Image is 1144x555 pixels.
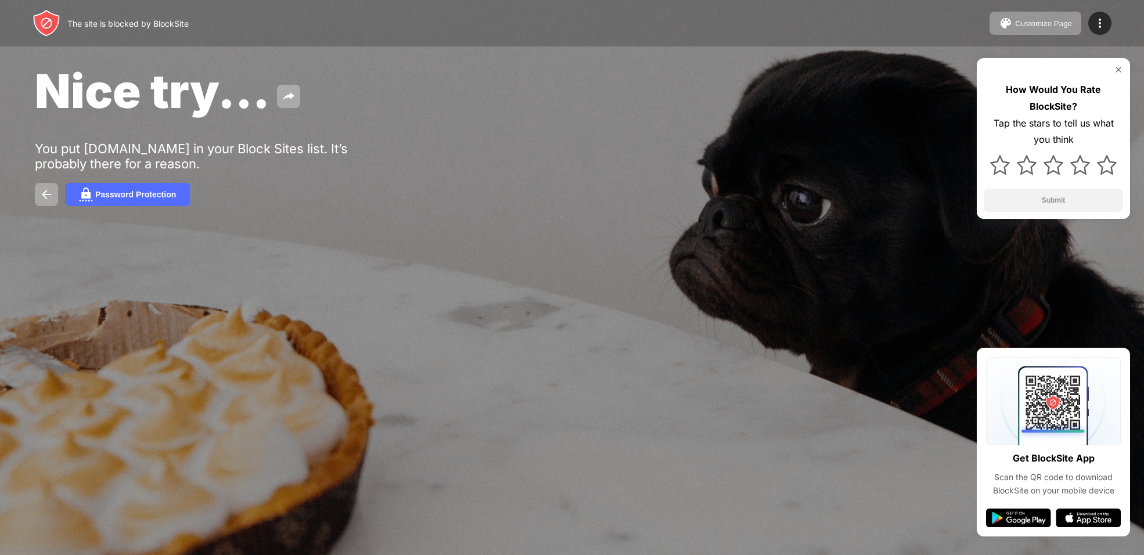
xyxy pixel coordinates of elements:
[984,81,1123,115] div: How Would You Rate BlockSite?
[33,9,60,37] img: header-logo.svg
[986,471,1121,497] div: Scan the QR code to download BlockSite on your mobile device
[35,63,270,119] span: Nice try...
[79,188,93,201] img: password.svg
[1097,155,1117,175] img: star.svg
[1015,19,1072,28] div: Customize Page
[1017,155,1037,175] img: star.svg
[39,188,53,201] img: back.svg
[990,12,1081,35] button: Customize Page
[1114,65,1123,74] img: rate-us-close.svg
[1093,16,1107,30] img: menu-icon.svg
[999,16,1013,30] img: pallet.svg
[65,183,190,206] button: Password Protection
[1070,155,1090,175] img: star.svg
[35,141,394,171] div: You put [DOMAIN_NAME] in your Block Sites list. It’s probably there for a reason.
[1056,509,1121,527] img: app-store.svg
[986,357,1121,445] img: qrcode.svg
[67,19,189,28] div: The site is blocked by BlockSite
[282,89,296,103] img: share.svg
[990,155,1010,175] img: star.svg
[1044,155,1063,175] img: star.svg
[95,190,176,199] div: Password Protection
[984,115,1123,149] div: Tap the stars to tell us what you think
[1013,450,1095,467] div: Get BlockSite App
[986,509,1051,527] img: google-play.svg
[984,189,1123,212] button: Submit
